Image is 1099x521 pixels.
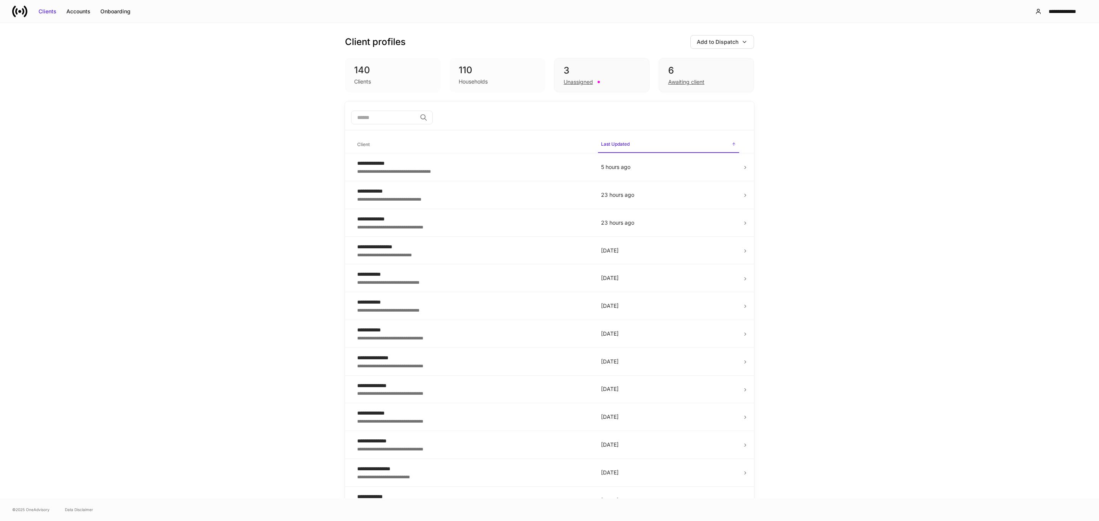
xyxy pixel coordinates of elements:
[354,64,431,76] div: 140
[357,141,370,148] h6: Client
[668,78,704,86] div: Awaiting client
[601,191,736,199] p: 23 hours ago
[601,302,736,310] p: [DATE]
[601,247,736,254] p: [DATE]
[564,64,640,77] div: 3
[34,5,61,18] button: Clients
[601,497,736,504] p: [DATE]
[659,58,754,92] div: 6Awaiting client
[601,358,736,365] p: [DATE]
[601,274,736,282] p: [DATE]
[100,8,131,15] div: Onboarding
[354,137,592,153] span: Client
[601,330,736,338] p: [DATE]
[598,137,739,153] span: Last Updated
[668,64,744,77] div: 6
[354,78,371,85] div: Clients
[459,64,536,76] div: 110
[601,163,736,171] p: 5 hours ago
[61,5,95,18] button: Accounts
[39,8,56,15] div: Clients
[459,78,488,85] div: Households
[12,507,50,513] span: © 2025 OneAdvisory
[601,140,630,148] h6: Last Updated
[601,385,736,393] p: [DATE]
[601,219,736,227] p: 23 hours ago
[65,507,93,513] a: Data Disclaimer
[554,58,649,92] div: 3Unassigned
[690,35,754,49] button: Add to Dispatch
[95,5,135,18] button: Onboarding
[601,413,736,421] p: [DATE]
[697,38,738,46] div: Add to Dispatch
[601,441,736,449] p: [DATE]
[345,36,406,48] h3: Client profiles
[66,8,90,15] div: Accounts
[564,78,593,86] div: Unassigned
[601,469,736,476] p: [DATE]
